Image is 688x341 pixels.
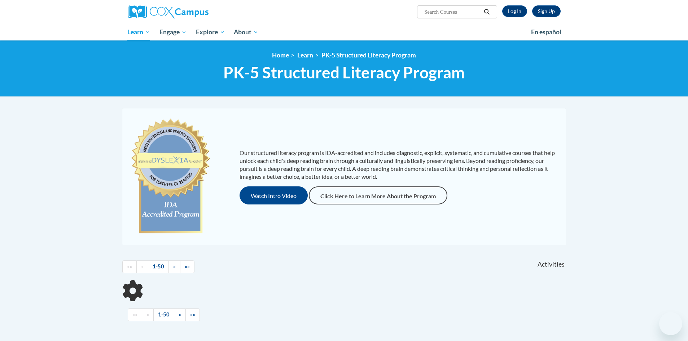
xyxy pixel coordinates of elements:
[174,308,186,321] a: Next
[128,5,209,18] img: Cox Campus
[185,308,200,321] a: End
[309,186,447,204] a: Click Here to Learn More About the Program
[173,263,176,269] span: »
[117,24,571,40] div: Main menu
[142,308,154,321] a: Previous
[481,8,492,16] button: Search
[502,5,527,17] a: Log In
[196,28,225,36] span: Explore
[191,24,229,40] a: Explore
[148,260,169,273] a: 1-50
[240,186,308,204] button: Watch Intro Video
[122,260,137,273] a: Begining
[153,308,174,321] a: 1-50
[297,51,313,59] a: Learn
[146,311,149,318] span: «
[141,263,144,269] span: «
[132,311,137,318] span: ««
[127,263,132,269] span: ««
[130,115,212,238] img: c477cda6-e343-453b-bfce-d6f9e9818e1c.png
[659,312,682,335] iframe: Button to launch messaging window
[240,149,559,181] p: Our structured literacy program is IDA-accredited and includes diagnostic, explicit, systematic, ...
[526,25,566,40] a: En español
[185,263,190,269] span: »»
[531,28,561,36] span: En español
[223,63,465,82] span: PK-5 Structured Literacy Program
[128,5,265,18] a: Cox Campus
[159,28,187,36] span: Engage
[155,24,191,40] a: Engage
[538,260,565,268] span: Activities
[179,311,181,318] span: »
[229,24,263,40] a: About
[234,28,258,36] span: About
[272,51,289,59] a: Home
[127,28,150,36] span: Learn
[190,311,195,318] span: »»
[532,5,561,17] a: Register
[424,8,481,16] input: Search Courses
[136,260,148,273] a: Previous
[180,260,194,273] a: End
[321,51,416,59] a: PK-5 Structured Literacy Program
[168,260,180,273] a: Next
[128,308,142,321] a: Begining
[123,24,155,40] a: Learn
